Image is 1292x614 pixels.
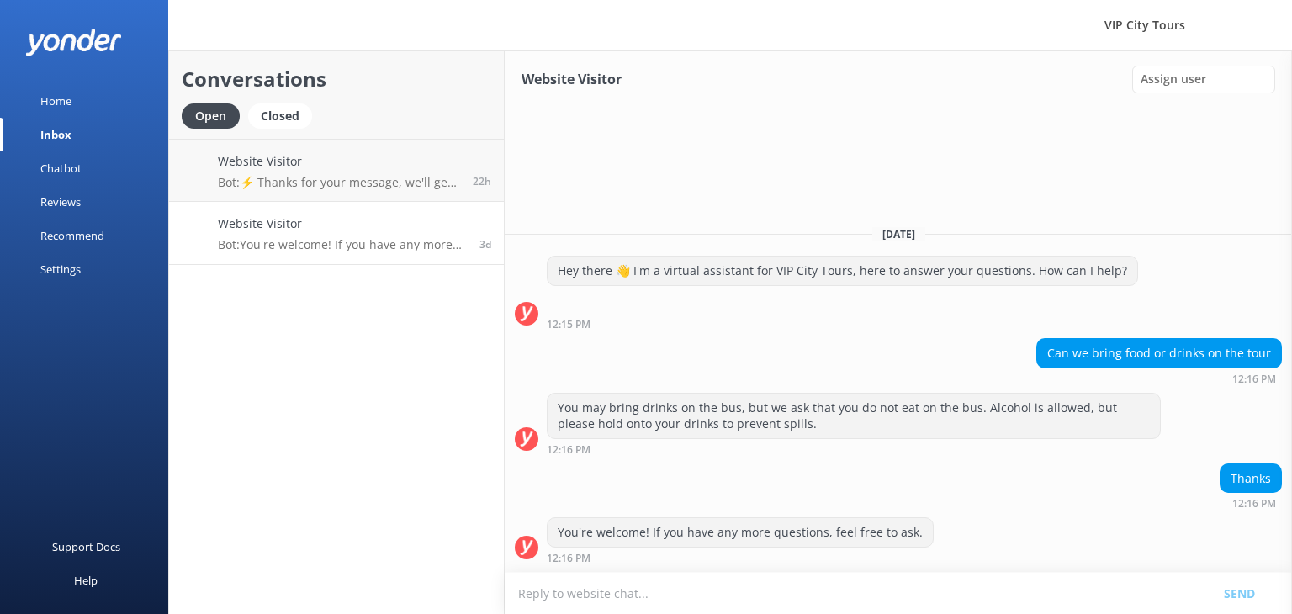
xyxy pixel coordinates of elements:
div: Can we bring food or drinks on the tour [1037,339,1281,368]
div: You're welcome! If you have any more questions, feel free to ask. [548,518,933,547]
div: Assign User [1132,66,1275,93]
div: Aug 30 2025 11:16am (UTC -06:00) America/Mexico_City [547,443,1161,455]
span: [DATE] [872,227,925,241]
h3: Website Visitor [522,69,622,91]
strong: 12:16 PM [547,553,590,564]
span: Assign user [1141,70,1206,88]
div: Aug 30 2025 11:16am (UTC -06:00) America/Mexico_City [1036,373,1282,384]
h2: Conversations [182,63,491,95]
div: Thanks [1221,464,1281,493]
a: Closed [248,106,320,124]
div: Settings [40,252,81,286]
div: Inbox [40,118,71,151]
div: Aug 30 2025 11:16am (UTC -06:00) America/Mexico_City [1220,497,1282,509]
img: yonder-white-logo.png [25,29,122,56]
div: Aug 30 2025 11:15am (UTC -06:00) America/Mexico_City [547,318,1138,330]
div: Hey there 👋 I'm a virtual assistant for VIP City Tours, here to answer your questions. How can I ... [548,257,1137,285]
div: Support Docs [52,530,120,564]
div: Chatbot [40,151,82,185]
div: Reviews [40,185,81,219]
strong: 12:16 PM [547,445,590,455]
strong: 12:16 PM [1232,499,1276,509]
a: Website VisitorBot:⚡ Thanks for your message, we'll get back to you as soon as we can. You're als... [169,139,504,202]
div: Home [40,84,71,118]
div: You may bring drinks on the bus, but we ask that you do not eat on the bus. Alcohol is allowed, b... [548,394,1160,438]
div: Recommend [40,219,104,252]
span: Aug 30 2025 11:16am (UTC -06:00) America/Mexico_City [479,237,491,251]
p: Bot: You're welcome! If you have any more questions, feel free to ask. [218,237,467,252]
strong: 12:15 PM [547,320,590,330]
h4: Website Visitor [218,152,460,171]
div: Closed [248,103,312,129]
h4: Website Visitor [218,214,467,233]
div: Help [74,564,98,597]
a: Website VisitorBot:You're welcome! If you have any more questions, feel free to ask.3d [169,202,504,265]
p: Bot: ⚡ Thanks for your message, we'll get back to you as soon as we can. You're also welcome to k... [218,175,460,190]
strong: 12:16 PM [1232,374,1276,384]
a: Open [182,106,248,124]
span: Sep 01 2025 02:19pm (UTC -06:00) America/Mexico_City [473,174,491,188]
div: Open [182,103,240,129]
div: Aug 30 2025 11:16am (UTC -06:00) America/Mexico_City [547,552,934,564]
